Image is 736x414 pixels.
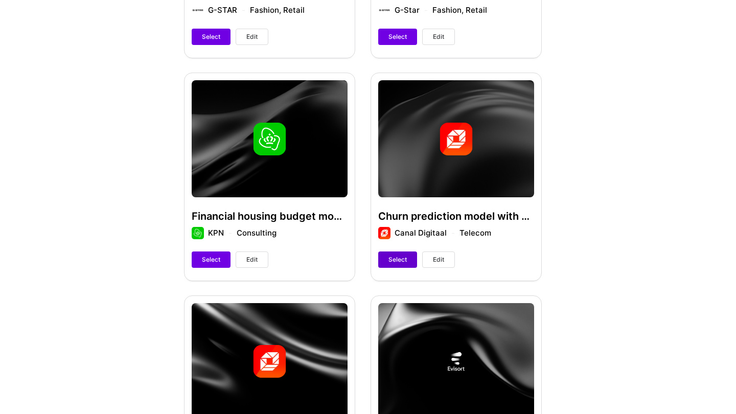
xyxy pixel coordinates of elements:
span: Edit [433,255,444,264]
span: Edit [433,32,444,41]
button: Select [192,29,231,45]
span: Edit [246,255,258,264]
button: Edit [422,251,455,268]
span: Select [388,32,407,41]
button: Edit [422,29,455,45]
button: Select [192,251,231,268]
button: Edit [236,251,268,268]
span: Select [202,32,220,41]
button: Edit [236,29,268,45]
button: Select [378,29,417,45]
span: Edit [246,32,258,41]
button: Select [378,251,417,268]
span: Select [388,255,407,264]
span: Select [202,255,220,264]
